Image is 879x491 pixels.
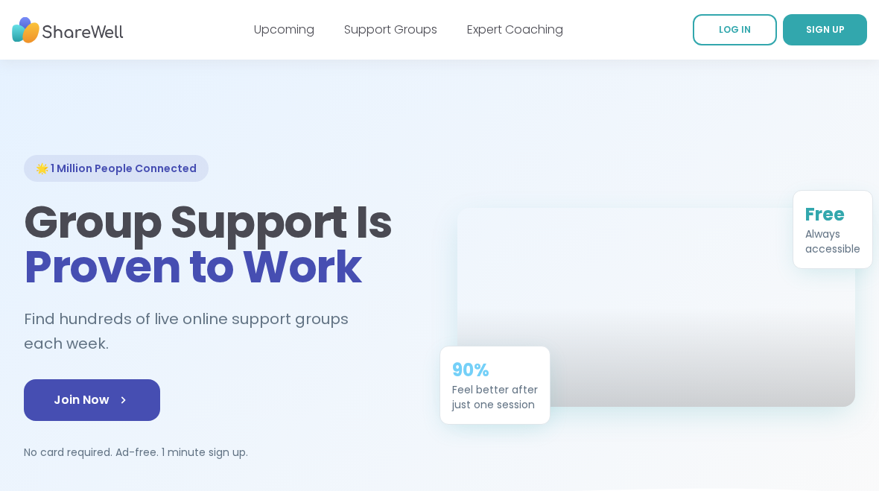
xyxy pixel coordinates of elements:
[24,445,422,460] p: No card required. Ad-free. 1 minute sign up.
[693,14,777,45] a: LOG IN
[24,307,422,355] h2: Find hundreds of live online support groups each week.
[12,10,124,51] img: ShareWell Nav Logo
[24,235,361,298] span: Proven to Work
[452,382,538,412] div: Feel better after just one session
[805,203,860,227] div: Free
[254,21,314,38] a: Upcoming
[24,200,422,289] h1: Group Support Is
[805,227,860,256] div: Always accessible
[24,379,160,421] a: Join Now
[783,14,867,45] a: SIGN UP
[54,391,130,409] span: Join Now
[24,155,209,182] div: 🌟 1 Million People Connected
[344,21,437,38] a: Support Groups
[452,358,538,382] div: 90%
[806,23,845,36] span: SIGN UP
[467,21,563,38] a: Expert Coaching
[719,23,751,36] span: LOG IN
